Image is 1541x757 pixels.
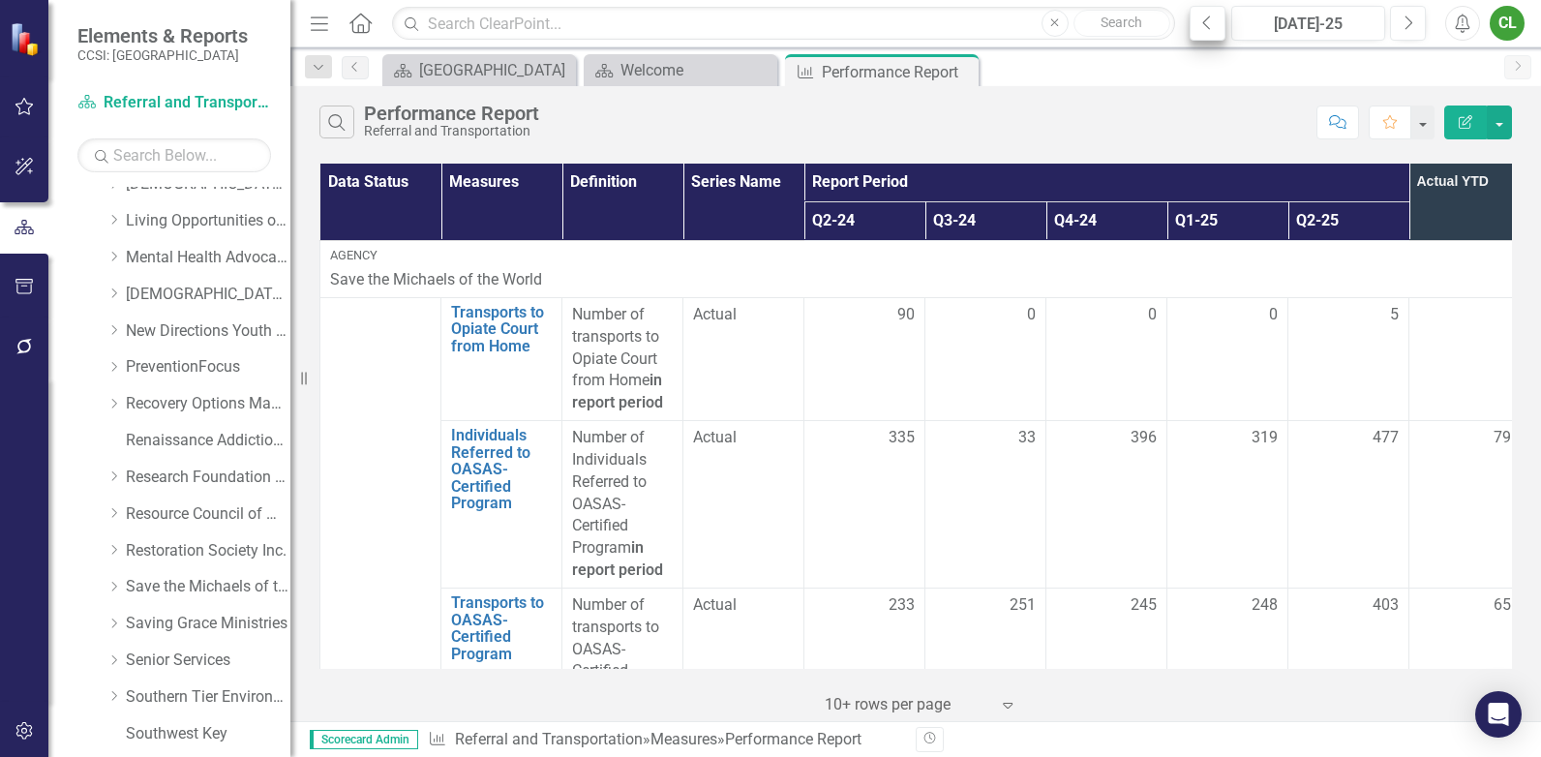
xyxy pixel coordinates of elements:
[126,210,290,232] a: Living Opportunities of DePaul
[364,124,539,138] div: Referral and Transportation
[572,427,673,582] div: Number of Individuals Referred to OASAS-Certified Program
[1373,594,1399,617] span: 403
[392,7,1175,41] input: Search ClearPoint...
[451,427,552,512] a: Individuals Referred to OASAS-Certified Program
[364,103,539,124] div: Performance Report
[572,594,673,727] div: Number of transports to OASAS-Certified Program
[1494,428,1520,446] span: 796
[620,58,772,82] div: Welcome
[126,247,290,269] a: Mental Health Advocates
[451,594,552,662] a: Transports to OASAS-Certified Program
[683,421,804,589] td: Double-Click to Edit
[1131,427,1157,449] span: 396
[126,284,290,306] a: [DEMOGRAPHIC_DATA] Comm Svces
[693,594,794,617] span: Actual
[126,503,290,526] a: Resource Council of WNY
[1231,6,1385,41] button: [DATE]-25
[562,588,683,733] td: Double-Click to Edit
[441,421,562,589] td: Double-Click to Edit Right Click for Context Menu
[1027,304,1036,326] span: 0
[889,427,915,449] span: 335
[77,47,248,63] small: CCSI: [GEOGRAPHIC_DATA]
[562,297,683,420] td: Double-Click to Edit
[693,304,794,326] span: Actual
[330,247,1520,264] div: Agency
[1101,15,1142,30] span: Search
[1490,6,1525,41] button: CL
[1018,427,1036,449] span: 33
[897,304,915,326] span: 90
[1046,421,1167,589] td: Double-Click to Edit
[1494,595,1520,614] span: 651
[441,297,562,420] td: Double-Click to Edit Right Click for Context Menu
[310,730,418,749] span: Scorecard Admin
[1046,588,1167,733] td: Double-Click to Edit
[804,588,925,733] td: Double-Click to Edit
[1373,427,1399,449] span: 477
[428,729,901,751] div: » »
[1252,427,1278,449] span: 319
[1167,297,1288,420] td: Double-Click to Edit
[650,730,717,748] a: Measures
[77,92,271,114] a: Referral and Transportation
[925,588,1046,733] td: Double-Click to Edit
[126,320,290,343] a: New Directions Youth & Family Services, Inc.
[1238,13,1378,36] div: [DATE]-25
[572,304,673,414] div: Number of transports to Opiate Court from Home
[126,467,290,489] a: Research Foundation of SUNY
[683,588,804,733] td: Double-Click to Edit
[126,393,290,415] a: Recovery Options Made Easy
[10,22,44,56] img: ClearPoint Strategy
[441,588,562,733] td: Double-Click to Edit Right Click for Context Menu
[725,730,861,748] div: Performance Report
[126,356,290,378] a: PreventionFocus
[1288,297,1409,420] td: Double-Click to Edit
[77,24,248,47] span: Elements & Reports
[1269,304,1278,326] span: 0
[1131,594,1157,617] span: 245
[925,297,1046,420] td: Double-Click to Edit
[126,430,290,452] a: Renaissance Addiction Services, Inc.
[1167,588,1288,733] td: Double-Click to Edit
[804,421,925,589] td: Double-Click to Edit
[455,730,643,748] a: Referral and Transportation
[126,650,290,672] a: Senior Services
[693,427,794,449] span: Actual
[419,58,571,82] div: [GEOGRAPHIC_DATA]
[1167,421,1288,589] td: Double-Click to Edit
[1010,594,1036,617] span: 251
[589,58,772,82] a: Welcome
[822,60,974,84] div: Performance Report
[683,297,804,420] td: Double-Click to Edit
[330,269,1520,291] p: Save the Michaels of the World
[320,240,1530,297] td: Double-Click to Edit
[77,138,271,172] input: Search Below...
[1148,304,1157,326] span: 0
[126,613,290,635] a: Saving Grace Ministries
[1511,305,1520,323] span: 5
[925,421,1046,589] td: Double-Click to Edit
[126,686,290,709] a: Southern Tier Environments for Living
[1288,421,1409,589] td: Double-Click to Edit
[889,594,915,617] span: 233
[1288,588,1409,733] td: Double-Click to Edit
[451,304,552,355] a: Transports to Opiate Court from Home
[1046,297,1167,420] td: Double-Click to Edit
[1252,594,1278,617] span: 248
[387,58,571,82] a: [GEOGRAPHIC_DATA]
[126,723,290,745] a: Southwest Key
[1073,10,1170,37] button: Search
[126,540,290,562] a: Restoration Society Inc.
[804,297,925,420] td: Double-Click to Edit
[1475,691,1522,738] div: Open Intercom Messenger
[126,576,290,598] a: Save the Michaels of the World
[1390,304,1399,326] span: 5
[562,421,683,589] td: Double-Click to Edit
